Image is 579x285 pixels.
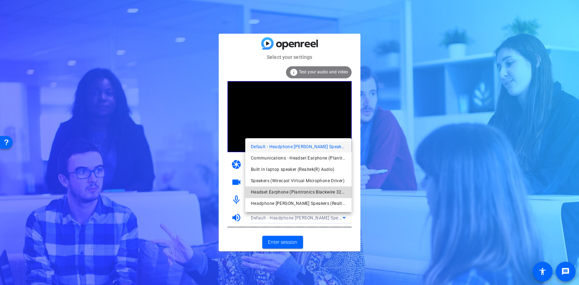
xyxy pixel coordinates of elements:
[251,188,346,196] span: Headset Earphone (Plantronics Blackwire 3210 Series) (047f:c055)
[251,177,344,185] span: Speakers (Wirecast Virtual Microphone Driver)
[251,165,335,174] span: Built in laptop speaker (Realtek(R) Audio)
[251,199,346,208] span: Headphone [PERSON_NAME] Speakers (Realtek(R) Audio)
[251,154,346,162] span: Communications - Headset Earphone (Plantronics Blackwire 3210 Series) (047f:c055)
[251,142,346,151] span: Default - Headphone [PERSON_NAME] Speakers (Realtek(R) Audio)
